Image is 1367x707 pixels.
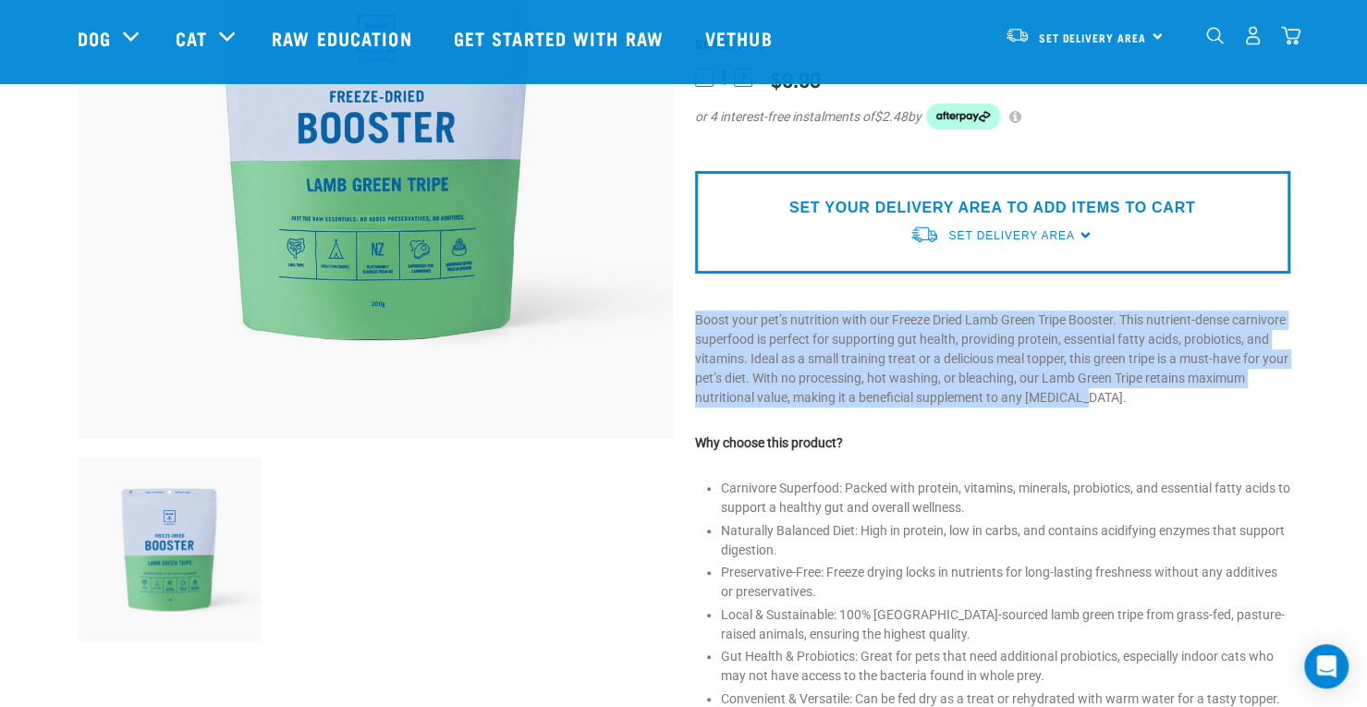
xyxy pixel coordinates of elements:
img: van-moving.png [909,225,939,244]
a: Cat [176,24,207,52]
img: home-icon-1@2x.png [1206,27,1224,44]
span: $2.48 [874,107,908,127]
img: Freeze Dried Lamb Green Tripe [78,457,262,641]
li: Local & Sustainable: 100% [GEOGRAPHIC_DATA]-sourced lamb green tripe from grass-fed, pasture-rais... [721,605,1290,644]
span: 1 [718,67,729,87]
a: Raw Education [253,1,434,75]
img: user.png [1243,26,1263,45]
div: or 4 interest-free instalments of by [695,104,1290,129]
img: home-icon@2x.png [1281,26,1300,45]
p: SET YOUR DELIVERY AREA TO ADD ITEMS TO CART [789,197,1195,219]
div: Open Intercom Messenger [1304,644,1349,689]
p: Boost your pet’s nutrition with our Freeze Dried Lamb Green Tripe Booster. This nutrient-dense ca... [695,311,1290,408]
li: Preservative-Free: Freeze drying locks in nutrients for long-lasting freshness without any additi... [721,563,1290,602]
img: Afterpay [926,104,1000,129]
li: Carnivore Superfood: Packed with protein, vitamins, minerals, probiotics, and essential fatty aci... [721,479,1290,518]
a: Vethub [687,1,796,75]
li: Gut Health & Probiotics: Great for pets that need additional probiotics, especially indoor cats w... [721,647,1290,686]
a: Dog [78,24,111,52]
strong: Why choose this product? [695,435,843,450]
img: van-moving.png [1005,27,1030,43]
a: Get started with Raw [435,1,687,75]
li: Naturally Balanced Diet: High in protein, low in carbs, and contains acidifying enzymes that supp... [721,521,1290,560]
span: Set Delivery Area [948,229,1074,242]
span: Set Delivery Area [1039,34,1146,41]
